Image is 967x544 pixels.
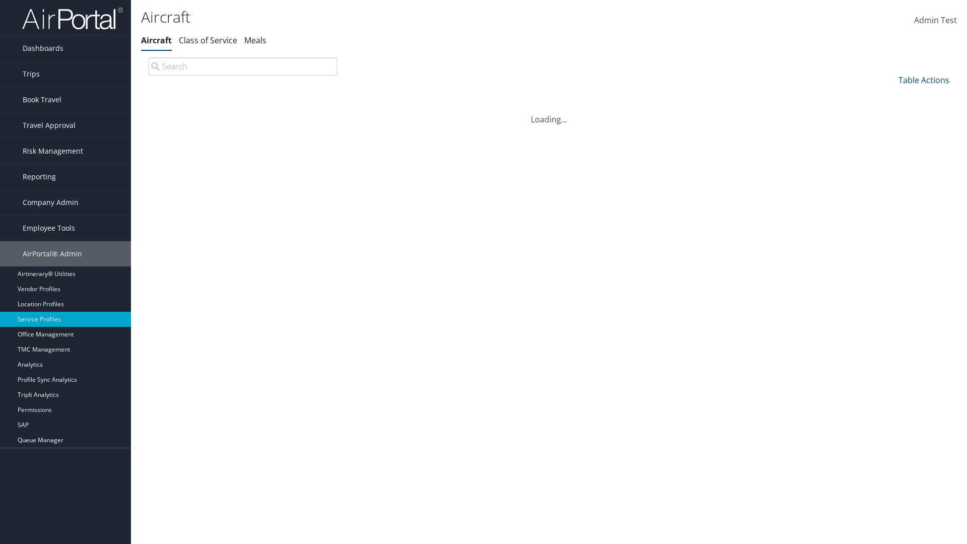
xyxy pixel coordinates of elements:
[141,35,172,46] a: Aircraft
[899,75,949,86] a: Table Actions
[23,61,40,87] span: Trips
[23,190,79,215] span: Company Admin
[141,7,685,28] h1: Aircraft
[914,5,957,36] a: Admin Test
[23,241,82,266] span: AirPortal® Admin
[23,113,76,138] span: Travel Approval
[244,35,266,46] a: Meals
[23,164,56,189] span: Reporting
[914,15,957,26] span: Admin Test
[23,216,75,241] span: Employee Tools
[23,87,61,112] span: Book Travel
[22,7,123,30] img: airportal-logo.png
[149,57,337,76] input: Search
[23,139,83,164] span: Risk Management
[23,36,63,61] span: Dashboards
[179,35,237,46] a: Class of Service
[141,101,957,125] div: Loading...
